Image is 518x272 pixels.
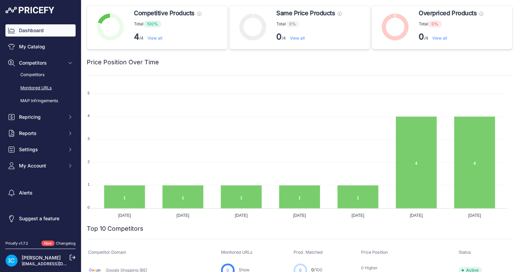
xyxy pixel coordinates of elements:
span: New [41,241,55,246]
span: Overpriced Products [419,8,477,18]
strong: 0 [276,32,282,42]
tspan: [DATE] [352,213,364,218]
a: Suggest a feature [5,212,76,225]
p: 0 Higher [361,265,404,271]
a: [EMAIL_ADDRESS][DOMAIN_NAME] [22,261,93,266]
button: Competitors [5,57,76,69]
tspan: [DATE] [118,213,131,218]
tspan: [DATE] [410,213,423,218]
a: Changelog [56,241,76,246]
div: Pricefy v1.7.2 [5,241,28,246]
span: Price Position [361,250,388,255]
p: /4 [134,31,201,42]
span: Competitive Products [134,8,195,18]
a: Alerts [5,187,76,199]
tspan: 2 [87,160,89,164]
span: Same Price Products [276,8,335,18]
button: Repricing [5,111,76,123]
a: View all [290,36,305,41]
p: Total [419,21,483,27]
p: /4 [419,31,483,42]
span: 100% [143,21,161,27]
span: Monitored URLs [221,250,253,255]
span: 0% [428,21,442,27]
button: My Account [5,160,76,172]
a: Competitors [5,69,76,81]
button: Reports [5,127,76,139]
button: Settings [5,143,76,156]
a: Dashboard [5,24,76,37]
tspan: [DATE] [235,213,248,218]
a: [PERSON_NAME] [22,255,61,260]
a: My Catalog [5,41,76,53]
a: View all [147,36,162,41]
p: /4 [276,31,342,42]
tspan: 5 [87,91,89,95]
tspan: 0 [87,205,89,209]
tspan: [DATE] [177,213,190,218]
span: Competitors [19,60,63,66]
p: Total [276,21,342,27]
p: Total [134,21,201,27]
span: 0% [286,21,299,27]
span: Status [459,250,471,255]
tspan: [DATE] [468,213,481,218]
span: My Account [19,162,63,169]
tspan: 1 [87,182,89,186]
span: Settings [19,146,63,153]
strong: 4 [134,32,139,42]
span: Repricing [19,114,63,120]
tspan: 3 [87,137,89,141]
span: Prod. Matched [294,250,323,255]
span: Reports [19,130,63,137]
a: View all [432,36,447,41]
a: Monitored URLs [5,82,76,94]
h2: Price Position Over Time [87,58,159,67]
span: Competitor Domain [88,250,126,255]
nav: Sidebar [5,24,76,232]
h2: Top 10 Competitors [87,224,143,233]
a: MAP infringements [5,95,76,107]
tspan: 4 [87,114,89,118]
strong: 0 [419,32,424,42]
img: Pricefy Logo [5,7,54,14]
tspan: [DATE] [293,213,306,218]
